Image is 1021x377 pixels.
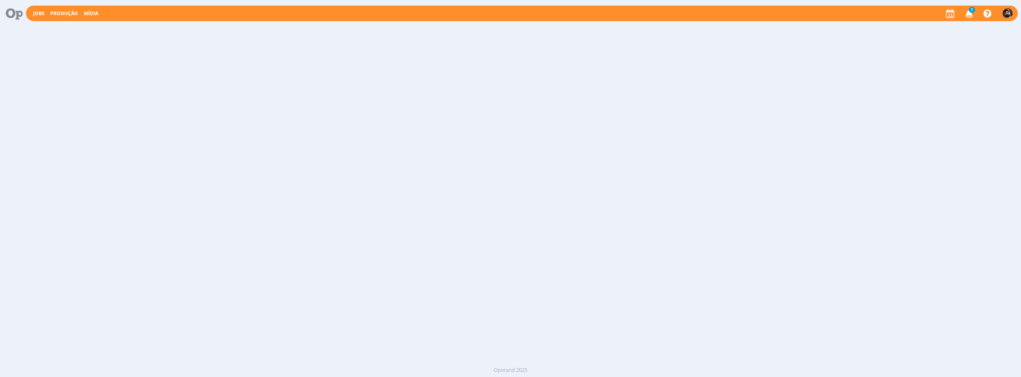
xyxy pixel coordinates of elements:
[969,7,975,13] span: 7
[81,10,101,17] button: Mídia
[50,10,78,17] a: Produção
[1003,8,1013,18] img: B
[1002,6,1013,20] button: B
[960,6,977,21] button: 7
[33,10,45,17] a: Jobs
[84,10,98,17] a: Mídia
[48,10,81,17] button: Produção
[31,10,47,17] button: Jobs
